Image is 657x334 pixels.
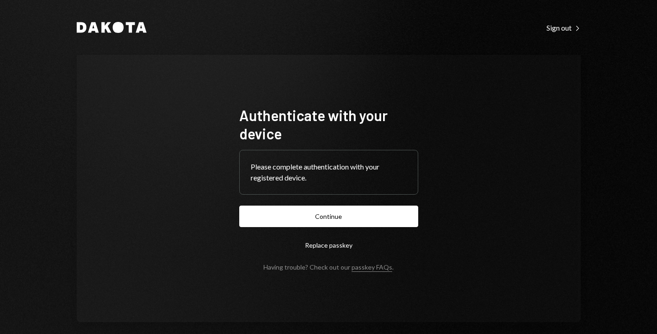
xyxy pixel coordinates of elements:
[239,234,418,256] button: Replace passkey
[251,161,407,183] div: Please complete authentication with your registered device.
[352,263,392,272] a: passkey FAQs
[239,106,418,143] h1: Authenticate with your device
[547,23,581,32] div: Sign out
[239,206,418,227] button: Continue
[263,263,394,271] div: Having trouble? Check out our .
[547,22,581,32] a: Sign out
